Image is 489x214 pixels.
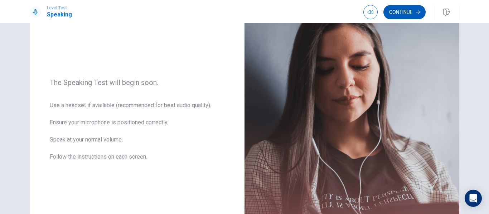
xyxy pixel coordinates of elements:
[383,5,426,19] button: Continue
[465,190,482,207] div: Open Intercom Messenger
[47,5,72,10] span: Level Test
[50,78,224,87] span: The Speaking Test will begin soon.
[47,10,72,19] h1: Speaking
[50,101,224,170] span: Use a headset if available (recommended for best audio quality). Ensure your microphone is positi...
